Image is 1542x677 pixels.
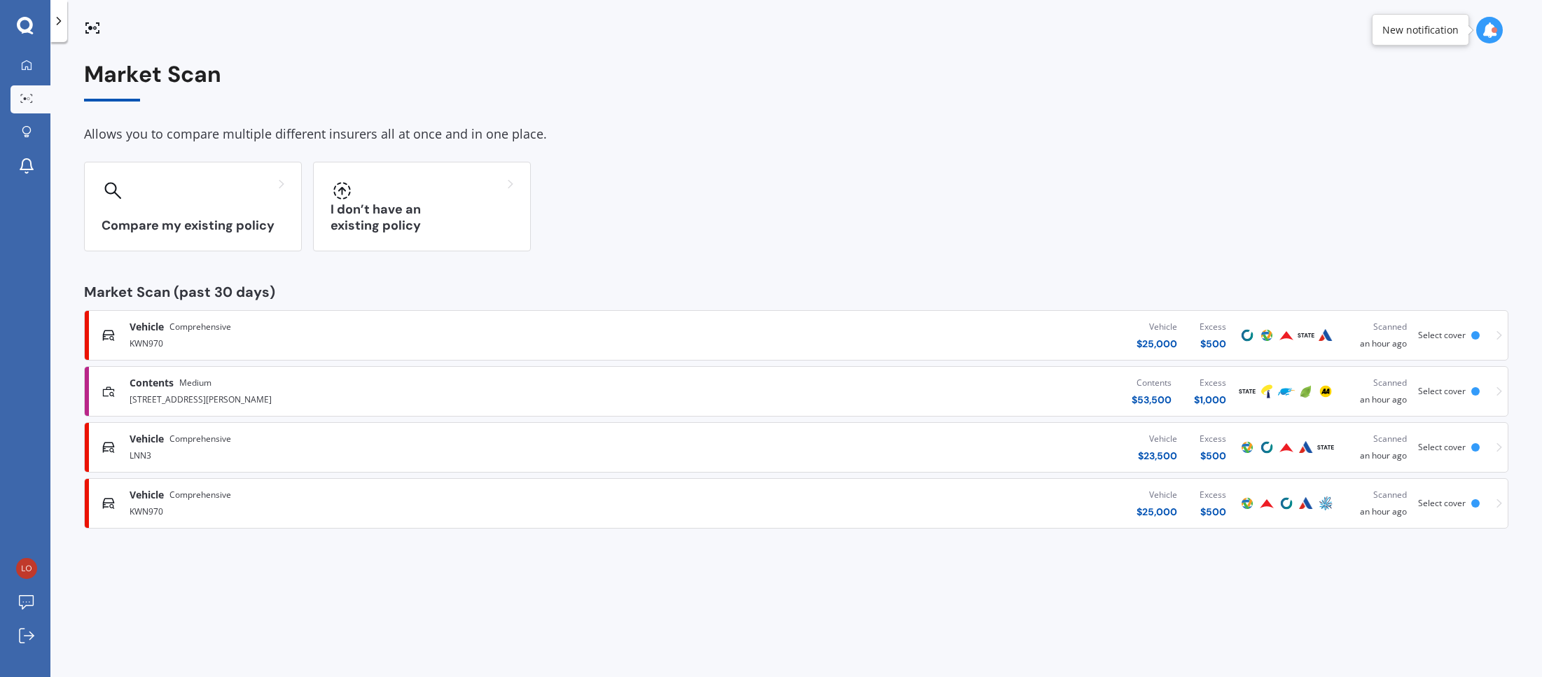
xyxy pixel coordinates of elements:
[1418,385,1466,397] span: Select cover
[84,124,1508,145] div: Allows you to compare multiple different insurers all at once and in one place.
[1258,383,1275,400] img: Tower
[1137,488,1177,502] div: Vehicle
[16,558,37,579] img: 1e5025daadc492c1aa648c057713360d
[130,390,669,407] div: [STREET_ADDRESS][PERSON_NAME]
[1347,376,1407,390] div: Scanned
[1418,497,1466,509] span: Select cover
[1278,439,1295,456] img: Provident
[169,320,231,334] span: Comprehensive
[1347,320,1407,334] div: Scanned
[1298,383,1314,400] img: Initio
[1137,320,1177,334] div: Vehicle
[84,478,1508,529] a: VehicleComprehensiveKWN970Vehicle$25,000Excess$500ProtectaProvidentCoveAutosureAMPScannedan hour ...
[130,502,669,519] div: KWN970
[1317,495,1334,512] img: AMP
[1298,495,1314,512] img: Autosure
[130,446,669,463] div: LNN3
[169,488,231,502] span: Comprehensive
[1239,495,1256,512] img: Protecta
[1278,383,1295,400] img: Trade Me Insurance
[1418,441,1466,453] span: Select cover
[1239,327,1256,344] img: Cove
[1200,488,1226,502] div: Excess
[1317,383,1334,400] img: AA
[1200,449,1226,463] div: $ 500
[84,310,1508,361] a: VehicleComprehensiveKWN970Vehicle$25,000Excess$500CoveProtectaProvidentStateAutosureScannedan hou...
[1347,320,1407,351] div: an hour ago
[1138,449,1177,463] div: $ 23,500
[1239,383,1256,400] img: State
[1298,439,1314,456] img: Autosure
[1258,495,1275,512] img: Provident
[1138,432,1177,446] div: Vehicle
[1132,393,1172,407] div: $ 53,500
[1418,329,1466,341] span: Select cover
[1347,376,1407,407] div: an hour ago
[84,62,1508,102] div: Market Scan
[1137,505,1177,519] div: $ 25,000
[130,376,174,390] span: Contents
[1200,320,1226,334] div: Excess
[1194,376,1226,390] div: Excess
[1347,432,1407,463] div: an hour ago
[1278,495,1295,512] img: Cove
[1200,337,1226,351] div: $ 500
[1382,23,1459,37] div: New notification
[84,285,1508,299] div: Market Scan (past 30 days)
[1298,327,1314,344] img: State
[1258,327,1275,344] img: Protecta
[84,366,1508,417] a: ContentsMedium[STREET_ADDRESS][PERSON_NAME]Contents$53,500Excess$1,000StateTowerTrade Me Insuranc...
[1194,393,1226,407] div: $ 1,000
[130,488,164,502] span: Vehicle
[102,218,284,234] h3: Compare my existing policy
[1317,327,1334,344] img: Autosure
[1200,505,1226,519] div: $ 500
[84,422,1508,473] a: VehicleComprehensiveLNN3Vehicle$23,500Excess$500ProtectaCoveProvidentAutosureStateScannedan hour ...
[1200,432,1226,446] div: Excess
[1239,439,1256,456] img: Protecta
[1317,439,1334,456] img: State
[130,334,669,351] div: KWN970
[169,432,231,446] span: Comprehensive
[1258,439,1275,456] img: Cove
[331,202,513,234] h3: I don’t have an existing policy
[1347,488,1407,519] div: an hour ago
[130,320,164,334] span: Vehicle
[130,432,164,446] span: Vehicle
[1137,337,1177,351] div: $ 25,000
[1347,488,1407,502] div: Scanned
[1347,432,1407,446] div: Scanned
[1278,327,1295,344] img: Provident
[1132,376,1172,390] div: Contents
[179,376,211,390] span: Medium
